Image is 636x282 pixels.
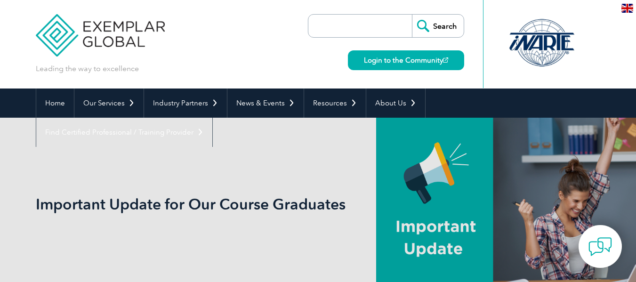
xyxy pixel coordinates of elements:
a: Industry Partners [144,89,227,118]
a: Login to the Community [348,50,464,70]
p: Leading the way to excellence [36,64,139,74]
h1: Important Update for Our Course Graduates [36,195,397,213]
a: Our Services [74,89,144,118]
img: open_square.png [443,57,448,63]
img: en [621,4,633,13]
a: Find Certified Professional / Training Provider [36,118,212,147]
img: contact-chat.png [588,235,612,258]
a: About Us [366,89,425,118]
a: News & Events [227,89,304,118]
a: Resources [304,89,366,118]
a: Home [36,89,74,118]
input: Search [412,15,464,37]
